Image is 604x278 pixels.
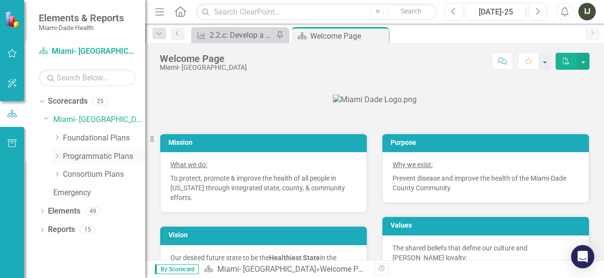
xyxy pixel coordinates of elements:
[63,151,145,162] a: Programmatic Plans
[39,46,136,57] a: Miami- [GEOGRAPHIC_DATA]
[571,245,594,268] div: Open Intercom Messenger
[160,64,247,71] div: Miami- [GEOGRAPHIC_DATA]
[155,264,199,274] span: By Scorecard
[160,53,247,64] div: Welcome Page
[170,253,357,272] p: Our desired future state to be the in the Nation
[170,171,357,202] p: To protect, promote & improve the health of all people in [US_STATE] through integrated state, co...
[393,171,579,193] p: Prevent disease and improve the health of the Miami-Dade County Community
[269,254,320,262] strong: Healthiest State
[80,226,95,234] div: 15
[85,207,101,216] div: 49
[92,97,108,106] div: 25
[53,114,145,125] a: Miami- [GEOGRAPHIC_DATA]
[39,69,136,86] input: Search Below...
[5,11,22,28] img: ClearPoint Strategy
[48,224,75,235] a: Reports
[204,264,367,275] div: »
[391,139,584,146] h3: Purpose
[387,5,435,18] button: Search
[194,29,273,41] a: 2.2.c: Develop a hybrid registration process to include technology to decrease face-to-face regis...
[320,264,371,274] div: Welcome Page
[391,222,584,229] h3: Values
[466,3,526,20] button: [DATE]-25
[63,133,145,144] a: Foundational Plans
[310,30,386,42] div: Welcome Page
[53,187,145,199] a: Emergency
[168,139,362,146] h3: Mission
[469,6,523,18] div: [DATE]-25
[393,243,579,264] p: The shared beliefs that define our culture and [PERSON_NAME] loyalty:
[578,3,596,20] button: IJ
[210,29,273,41] div: 2.2.c: Develop a hybrid registration process to include technology to decrease face-to-face regis...
[217,264,316,274] a: Miami- [GEOGRAPHIC_DATA]
[39,24,124,31] small: Miami-Dade Health
[333,94,417,106] img: Miami Dade Logo.png
[48,206,80,217] a: Elements
[401,7,422,15] span: Search
[63,169,145,180] a: Consortium Plans
[196,3,438,20] input: Search ClearPoint...
[170,161,207,169] span: What we do:
[393,161,433,169] span: Why we exist:
[168,232,362,239] h3: Vision
[39,12,124,24] span: Elements & Reports
[48,96,88,107] a: Scorecards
